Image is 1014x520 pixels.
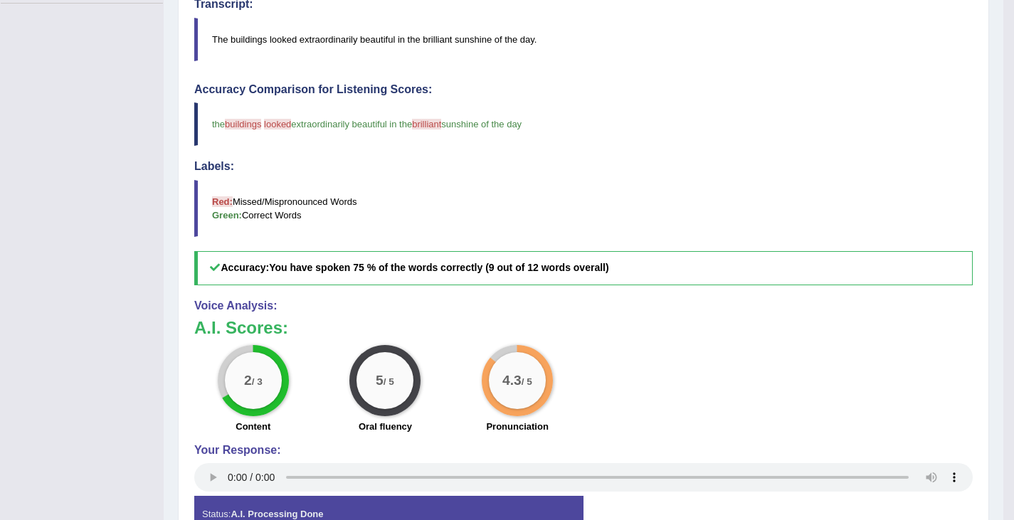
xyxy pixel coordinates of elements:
h4: Voice Analysis: [194,299,973,312]
label: Oral fluency [359,420,412,433]
h4: Labels: [194,160,973,173]
span: the [212,119,225,129]
small: / 5 [522,376,532,387]
span: brilliant [412,119,441,129]
blockquote: Missed/Mispronounced Words Correct Words [194,180,973,237]
small: / 3 [252,376,263,387]
label: Pronunciation [486,420,548,433]
strong: A.I. Processing Done [231,509,323,519]
b: You have spoken 75 % of the words correctly (9 out of 12 words overall) [269,262,608,273]
b: Green: [212,210,242,221]
big: 2 [244,372,252,388]
label: Content [236,420,270,433]
span: extraordinarily beautiful in the [291,119,412,129]
h4: Your Response: [194,444,973,457]
h4: Accuracy Comparison for Listening Scores: [194,83,973,96]
h5: Accuracy: [194,251,973,285]
span: looked [264,119,291,129]
small: / 5 [384,376,394,387]
big: 4.3 [502,372,522,388]
b: Red: [212,196,233,207]
big: 5 [376,372,384,388]
blockquote: The buildings looked extraordinarily beautiful in the brilliant sunshine of the day. [194,18,973,61]
span: sunshine of the day [441,119,522,129]
b: A.I. Scores: [194,318,288,337]
span: buildings [225,119,261,129]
